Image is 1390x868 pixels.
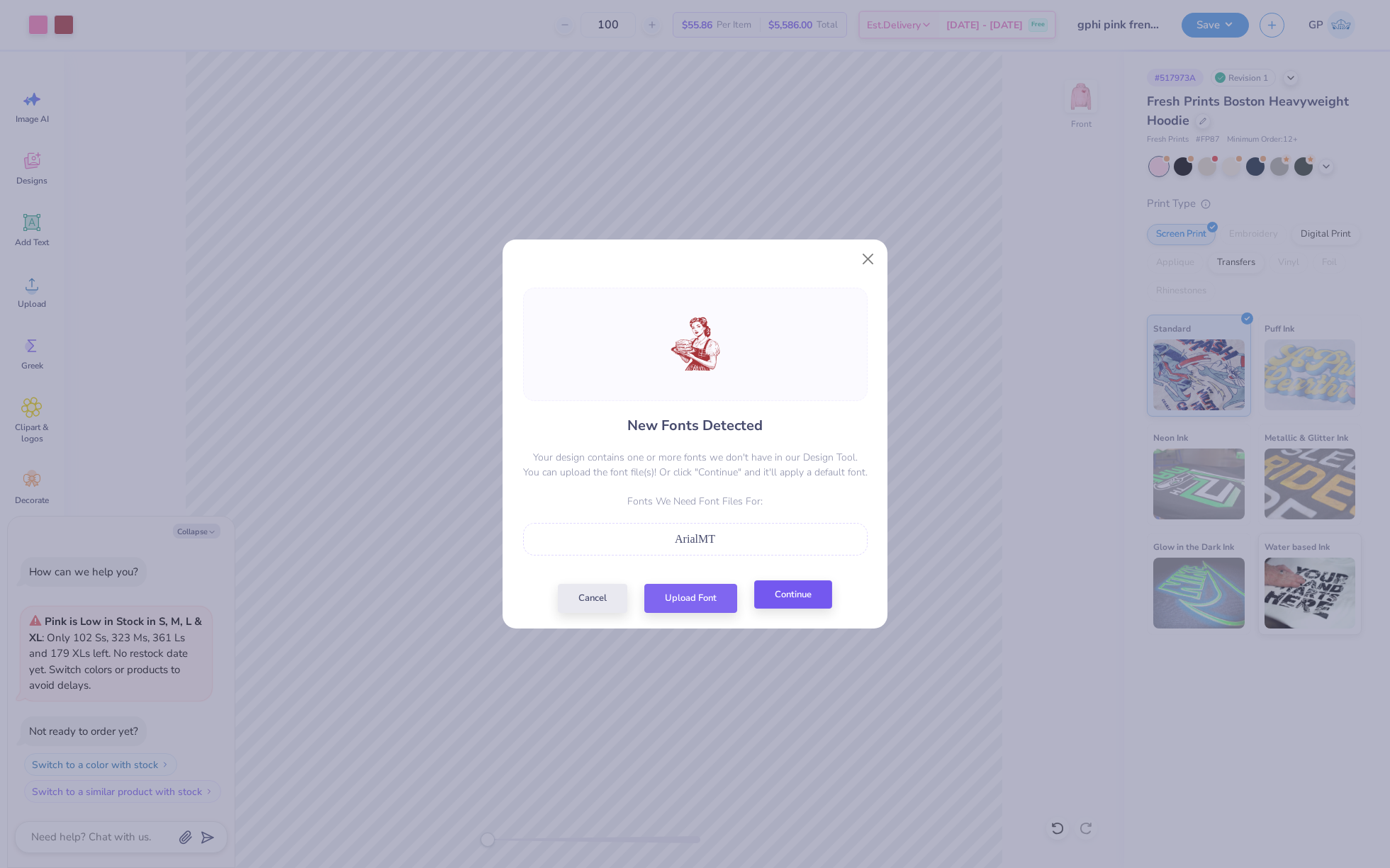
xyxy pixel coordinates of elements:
button: Cancel [558,584,627,613]
span: ArialMT [675,533,715,545]
h4: New Fonts Detected [627,415,763,436]
button: Upload Font [644,584,737,613]
p: Fonts We Need Font Files For: [523,494,868,509]
button: Continue [754,580,832,609]
p: Your design contains one or more fonts we don't have in our Design Tool. You can upload the font ... [523,450,868,480]
button: Close [855,246,882,273]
